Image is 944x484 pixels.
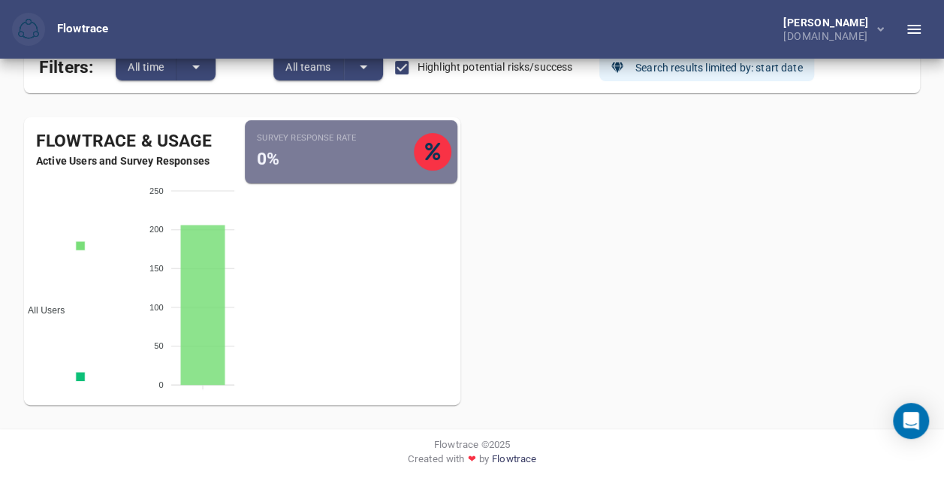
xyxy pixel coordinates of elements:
tspan: 150 [149,264,164,273]
span: by [479,452,489,472]
a: Flowtrace [492,452,536,472]
div: split button [116,53,216,80]
button: All time [116,53,176,80]
button: Toggle Sidebar [896,11,932,47]
div: Flowtrace [57,21,108,38]
tspan: 0 [159,380,164,389]
span: All Users [17,305,65,316]
span: Filters: [39,48,93,80]
button: All teams [273,53,344,80]
tspan: 200 [149,225,164,234]
span: Active Users and Survey Responses [24,153,242,168]
span: All teams [285,58,331,76]
div: Flowtrace & Usage [24,129,242,154]
div: Current filters not supported on your plan. [599,53,814,81]
small: Survey Response Rate [257,132,414,144]
span: ❤ [464,452,478,466]
div: [DOMAIN_NAME] [783,28,874,41]
tspan: 50 [154,341,164,350]
button: [PERSON_NAME][DOMAIN_NAME] [759,13,896,46]
tspan: 250 [149,186,164,195]
span: Flowtrace © 2025 [434,437,510,452]
div: split button [273,53,383,80]
tspan: 100 [149,303,164,312]
span: All time [128,58,164,76]
img: Flowtrace [18,19,39,40]
span: Highlight potential risks/success [418,59,572,75]
div: Search results limited by: start date [611,53,802,81]
div: Created with [12,452,932,472]
button: Flowtrace [12,13,45,46]
div: [PERSON_NAME] [783,17,874,28]
div: Open Intercom Messenger [893,403,929,439]
span: 0% [257,149,279,169]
